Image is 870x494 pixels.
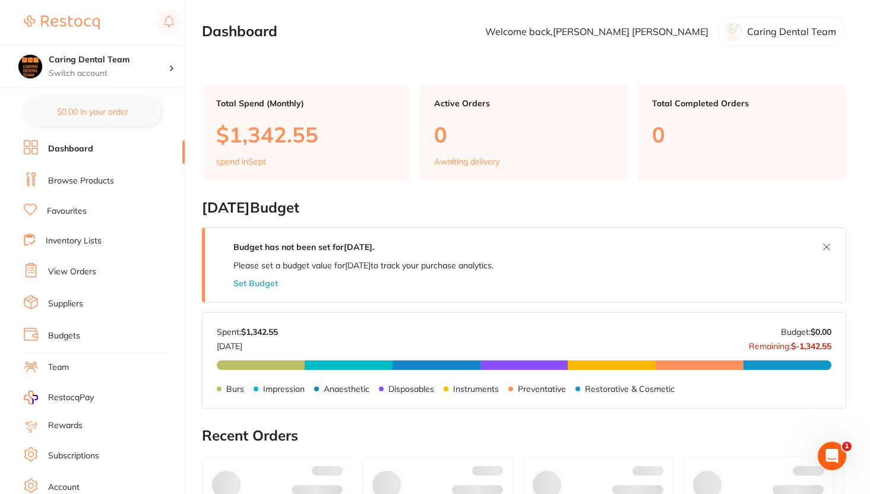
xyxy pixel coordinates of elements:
[202,23,277,40] h2: Dashboard
[226,384,244,394] p: Burs
[48,266,96,278] a: View Orders
[324,384,369,394] p: Anaesthetic
[48,143,93,155] a: Dashboard
[652,99,832,108] p: Total Completed Orders
[791,341,831,351] strong: $-1,342.55
[216,157,266,166] p: spend in Sept
[48,175,114,187] a: Browse Products
[217,327,278,337] p: Spent:
[24,391,38,404] img: RestocqPay
[842,442,852,451] span: 1
[818,442,846,470] iframe: Intercom live chat
[48,450,99,462] a: Subscriptions
[24,97,161,126] button: $0.00 in your order
[216,99,396,108] p: Total Spend (Monthly)
[241,327,278,337] strong: $1,342.55
[749,337,831,351] p: Remaining:
[202,427,846,444] h2: Recent Orders
[217,337,278,351] p: [DATE]
[24,391,94,404] a: RestocqPay
[233,278,278,288] button: Set Budget
[388,384,434,394] p: Disposables
[263,384,305,394] p: Impression
[638,84,846,180] a: Total Completed Orders0
[49,54,169,66] h4: Caring Dental Team
[24,15,100,30] img: Restocq Logo
[453,384,499,394] p: Instruments
[47,205,87,217] a: Favourites
[48,482,80,493] a: Account
[216,122,396,147] p: $1,342.55
[48,362,69,373] a: Team
[49,68,169,80] p: Switch account
[585,384,675,394] p: Restorative & Cosmetic
[485,26,708,37] p: Welcome back, [PERSON_NAME] [PERSON_NAME]
[420,84,628,180] a: Active Orders0Awaiting delivery
[202,199,846,216] h2: [DATE] Budget
[48,420,83,432] a: Rewards
[202,84,410,180] a: Total Spend (Monthly)$1,342.55spend inSept
[434,122,614,147] p: 0
[233,261,493,270] p: Please set a budget value for [DATE] to track your purchase analytics.
[434,99,614,108] p: Active Orders
[781,327,831,337] p: Budget:
[518,384,566,394] p: Preventative
[747,26,836,37] p: Caring Dental Team
[434,157,499,166] p: Awaiting delivery
[48,298,83,310] a: Suppliers
[233,242,374,252] strong: Budget has not been set for [DATE] .
[48,392,94,404] span: RestocqPay
[811,327,831,337] strong: $0.00
[46,235,102,247] a: Inventory Lists
[48,330,80,342] a: Budgets
[18,55,42,78] img: Caring Dental Team
[652,122,832,147] p: 0
[24,9,100,36] a: Restocq Logo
